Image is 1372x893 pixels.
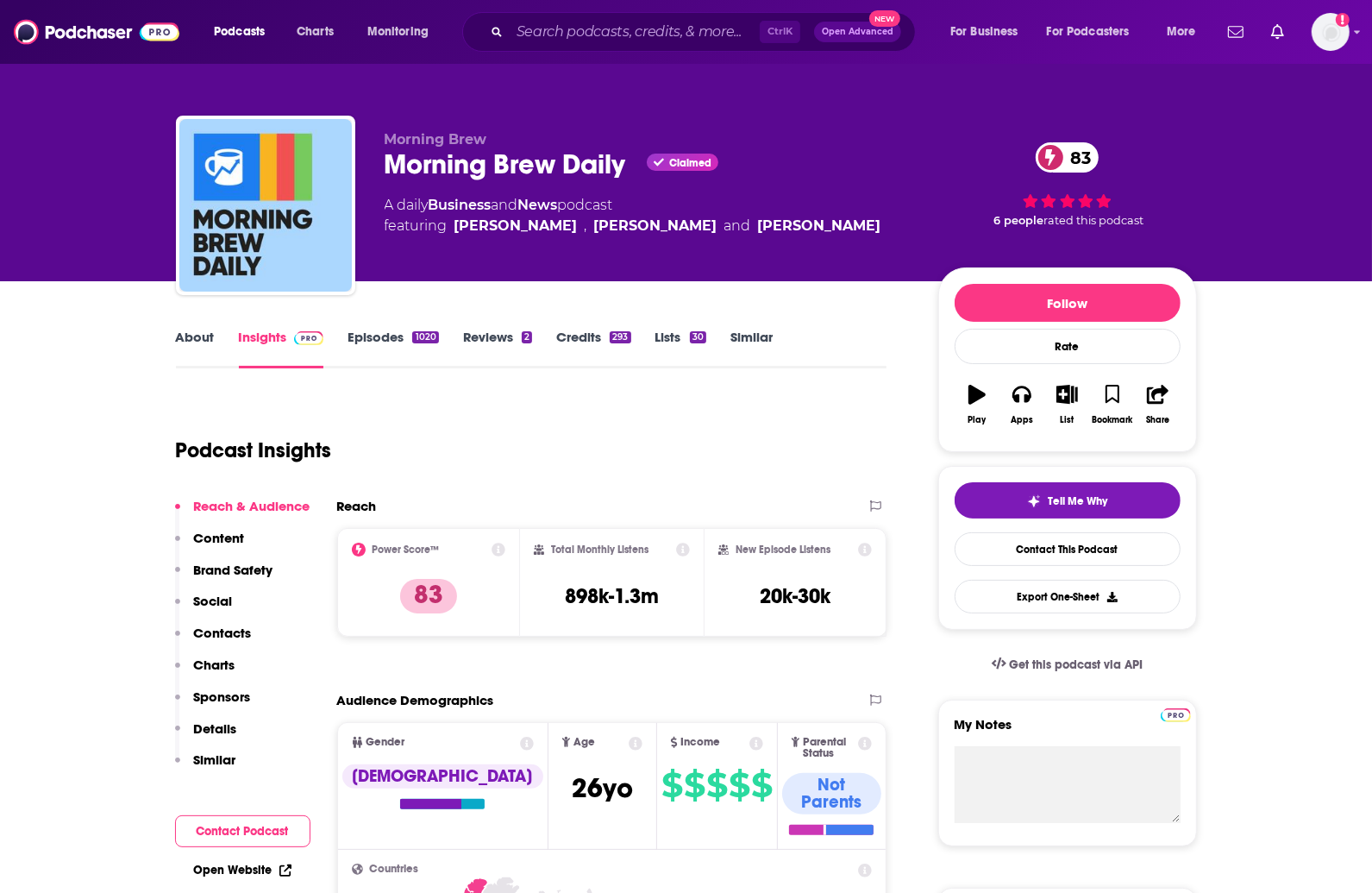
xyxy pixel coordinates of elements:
span: $ [661,771,682,799]
span: $ [729,771,749,799]
span: Logged in as angelahattar [1312,13,1350,51]
a: Open Website [194,863,291,877]
button: Brand Safety [175,562,273,594]
h3: 898k-1.3m [565,583,659,609]
button: Apps [999,374,1044,436]
div: Not Parents [782,773,882,814]
a: About [176,329,215,368]
p: 83 [400,579,457,613]
h2: Power Score™ [373,544,440,556]
svg: Add a profile image [1336,13,1350,27]
button: open menu [202,18,287,46]
a: Show notifications dropdown [1221,17,1250,47]
span: Income [681,737,721,748]
div: [DEMOGRAPHIC_DATA] [342,764,543,789]
span: Tell Me Why [1048,494,1107,508]
span: Gender [366,737,405,748]
h3: 20k-30k [760,583,830,609]
a: 83 [1036,142,1099,173]
p: Similar [194,752,236,768]
div: Search podcasts, credits, & more... [479,12,932,52]
button: Social [175,593,233,625]
button: Export One-Sheet [955,580,1181,613]
img: Podchaser Pro [294,331,324,345]
button: Contact Podcast [175,815,310,847]
p: Details [194,720,237,737]
span: $ [751,771,772,799]
span: $ [706,771,727,799]
a: News [518,197,558,213]
a: InsightsPodchaser Pro [239,329,324,368]
h2: New Episode Listens [736,544,830,556]
span: 83 [1053,142,1099,173]
button: Reach & Audience [175,498,310,530]
button: open menu [1155,18,1218,46]
span: For Podcasters [1047,20,1130,44]
span: Monitoring [367,20,429,44]
input: Search podcasts, credits, & more... [510,18,760,46]
span: and [724,216,751,236]
span: For Business [950,20,1018,44]
a: Lists30 [655,329,706,368]
div: Rate [955,329,1181,364]
button: Follow [955,284,1181,322]
span: Get this podcast via API [1009,657,1143,672]
span: Charts [297,20,334,44]
span: Morning Brew [385,131,487,148]
a: Charts [285,18,344,46]
button: Show profile menu [1312,13,1350,51]
button: tell me why sparkleTell Me Why [955,482,1181,519]
span: Claimed [669,159,711,167]
h2: Audience Demographics [337,692,494,708]
img: Podchaser - Follow, Share and Rate Podcasts [14,16,179,48]
button: Charts [175,657,235,689]
span: Ctrl K [760,21,800,43]
button: Content [175,530,245,562]
span: Countries [370,864,419,875]
a: Get this podcast via API [978,644,1157,686]
a: Contact This Podcast [955,532,1181,566]
button: List [1044,374,1089,436]
button: Similar [175,752,236,783]
p: Charts [194,657,235,673]
a: Reviews2 [463,329,532,368]
div: 30 [690,331,706,343]
p: Content [194,530,245,546]
h2: Reach [337,498,377,514]
a: Pro website [1161,706,1191,722]
span: 26 yo [572,771,633,805]
span: Open Advanced [822,28,893,36]
div: 83 6 peoplerated this podcast [938,131,1197,238]
span: New [869,10,900,27]
button: Open AdvancedNew [814,22,901,42]
span: rated this podcast [1043,214,1143,227]
button: Contacts [175,625,252,657]
a: Toby Howell [454,216,578,236]
span: and [492,197,518,213]
h2: Total Monthly Listens [551,544,648,556]
p: Reach & Audience [194,498,310,514]
span: featuring [385,216,881,236]
div: Bookmark [1092,415,1132,425]
span: Podcasts [214,20,265,44]
div: Apps [1011,415,1033,425]
a: Scott Rogowsky [758,216,881,236]
button: Play [955,374,999,436]
div: Play [968,415,986,425]
span: More [1167,20,1196,44]
div: List [1061,415,1074,425]
span: $ [684,771,705,799]
span: 6 people [993,214,1043,227]
label: My Notes [955,716,1181,746]
button: open menu [1036,18,1155,46]
div: 1020 [412,331,438,343]
a: Credits293 [556,329,630,368]
p: Contacts [194,625,252,641]
a: Neal Freyman [594,216,717,236]
div: 293 [610,331,630,343]
p: Sponsors [194,689,251,705]
div: Share [1146,415,1169,425]
h1: Podcast Insights [176,437,332,463]
div: A daily podcast [385,195,881,236]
